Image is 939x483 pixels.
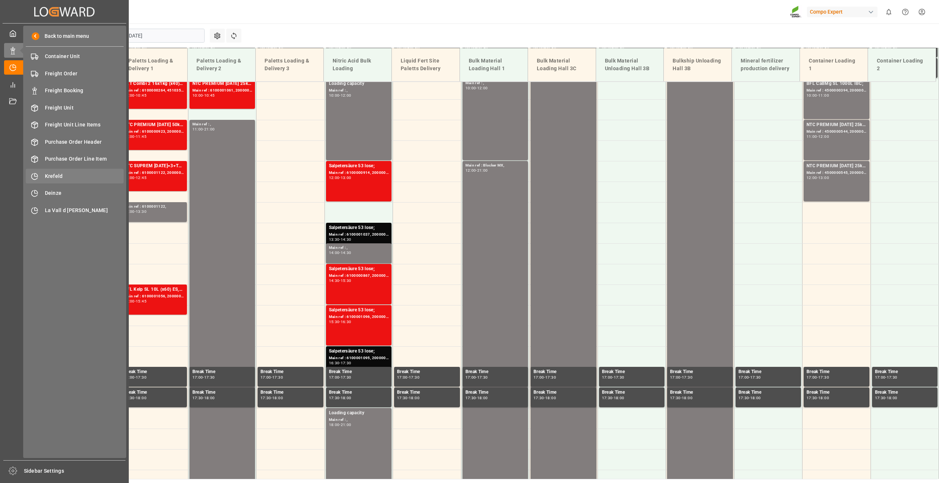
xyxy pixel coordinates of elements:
div: 17:30 [465,396,476,400]
div: 10:00 [192,94,203,97]
div: 17:00 [192,376,203,379]
div: Bulkship Unloading Hall 3B [670,54,726,75]
div: Main ref : , [329,87,389,94]
div: Main ref : 4500000545, 2000000354; [807,170,867,176]
span: Deinze [45,189,124,197]
div: 18:00 [818,396,829,400]
div: 17:30 [682,376,692,379]
div: Bulk Material Unloading Hall 3B [602,54,658,75]
button: Compo Expert [807,5,880,19]
div: 18:00 [614,396,624,400]
span: Container Unit [45,53,124,60]
div: - [135,300,136,303]
div: 12:00 [124,176,135,179]
a: My Reports [4,77,125,92]
div: 18:00 [204,396,215,400]
a: Freight Unit Line Items [26,118,124,132]
div: - [271,396,272,400]
div: - [476,396,477,400]
div: Paletts Loading & Delivery 1 [125,54,181,75]
div: - [885,396,886,400]
a: My Cockpit [4,26,125,40]
div: 17:30 [534,396,544,400]
div: - [681,396,682,400]
div: Container Loading 2 [874,54,930,75]
div: - [885,376,886,379]
div: - [203,396,204,400]
div: 18:00 [887,396,897,400]
div: - [749,396,750,400]
div: 11:00 [192,128,203,131]
a: Purchase Order Header [26,135,124,149]
div: - [135,210,136,213]
div: 18:00 [545,396,556,400]
div: 21:00 [341,423,351,426]
div: 17:30 [807,396,817,400]
div: 12:00 [818,135,829,138]
div: 13:00 [341,176,351,179]
div: 18:00 [341,396,351,400]
div: Main ref : , [329,245,389,251]
div: 10:00 [807,94,817,97]
div: Salpetersäure 53 lose; [329,307,389,314]
div: - [817,396,818,400]
div: 10:00 [329,94,340,97]
div: Main ref : , [192,121,252,128]
div: 17:30 [545,376,556,379]
div: Break Time [124,389,184,396]
div: Break Time [329,389,389,396]
div: Main ref : Blocker MX, [465,162,525,169]
a: Purchase Order Line Item [26,152,124,166]
div: BFL CaBMg SL 1000L IBC; [807,80,867,87]
div: Break Time [875,389,935,396]
div: - [203,376,204,379]
div: Break Time [670,389,730,396]
div: 18:00 [682,396,692,400]
div: - [817,376,818,379]
div: 18:00 [750,396,761,400]
div: NTC PREMIUM [DATE] 25kg (x42) INT; [807,121,867,129]
div: 17:30 [887,376,897,379]
div: Break Time [602,368,662,376]
div: 10:45 [204,94,215,97]
div: 17:30 [261,396,271,400]
div: 17:30 [272,376,283,379]
div: Main ref : 4500000394, 2000000310; [807,87,867,94]
div: 12:00 [341,94,351,97]
input: DD.MM.YYYY [123,29,205,43]
div: 10:45 [136,94,146,97]
div: Main ref : 6100001122, 2000000939; [124,170,184,176]
div: Main ref : 6100000867, 2000000891; [329,273,389,279]
div: 17:30 [738,396,749,400]
div: Break Time [602,389,662,396]
a: La Vall d [PERSON_NAME] [26,203,124,217]
div: 17:30 [818,376,829,379]
div: - [339,361,340,365]
div: Nitric Acid Bulk Loading [330,54,386,75]
div: 17:30 [670,396,681,400]
div: - [135,176,136,179]
div: 18:00 [409,396,419,400]
div: - [203,128,204,131]
div: 11:45 [136,135,146,138]
div: - [135,135,136,138]
div: 21:00 [204,128,215,131]
div: 17:30 [204,376,215,379]
a: Deinze [26,186,124,200]
div: BFL Kelp SL 10L (x60) ES,PT;FLO T PERM [DATE] 25kg (x60) INT;VITA Si 10L (x60) ES,PT;Fetri 13% (F... [124,286,184,293]
div: 11:00 [807,135,817,138]
span: Purchase Order Header [45,138,124,146]
div: 17:00 [465,376,476,379]
div: 17:00 [397,376,408,379]
div: 17:30 [124,396,135,400]
div: 17:00 [124,376,135,379]
div: 14:00 [329,251,340,254]
button: show 0 new notifications [880,4,897,20]
span: Freight Order [45,70,124,78]
span: Freight Unit Line Items [45,121,124,129]
div: 12:00 [477,86,488,90]
a: Freight Unit [26,100,124,115]
div: Salpetersäure 53 lose; [329,265,389,273]
a: Krefeld [26,169,124,183]
span: Freight Unit [45,104,124,112]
